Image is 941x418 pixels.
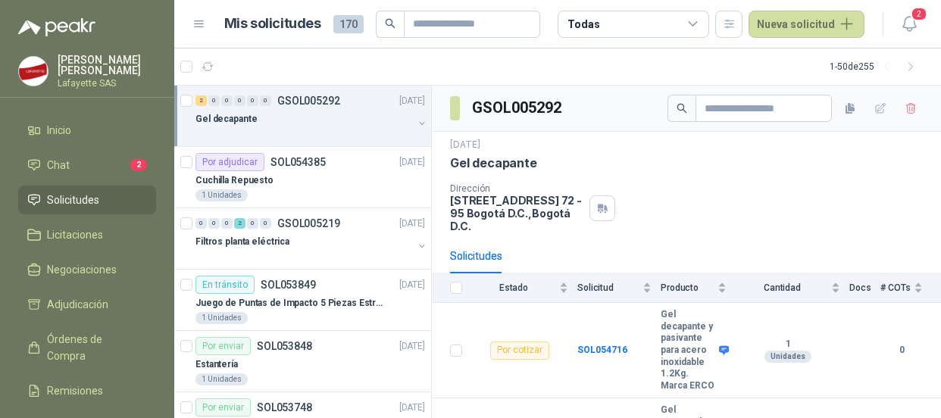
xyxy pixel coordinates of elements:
[18,186,156,214] a: Solicitudes
[749,11,864,38] button: Nueva solicitud
[849,273,880,303] th: Docs
[19,57,48,86] img: Company Logo
[277,95,340,106] p: GSOL005292
[880,343,923,357] b: 0
[208,95,220,106] div: 0
[764,351,811,363] div: Unidades
[450,194,583,232] p: [STREET_ADDRESS] 72 - 95 Bogotá D.C. , Bogotá D.C.
[58,79,156,88] p: Lafayette SAS
[47,296,108,313] span: Adjudicación
[47,157,70,173] span: Chat
[195,218,207,229] div: 0
[47,261,117,278] span: Negociaciones
[195,357,238,372] p: Estantería
[399,217,425,231] p: [DATE]
[333,15,364,33] span: 170
[399,278,425,292] p: [DATE]
[677,103,687,114] span: search
[736,273,849,303] th: Cantidad
[195,92,428,140] a: 2 0 0 0 0 0 GSOL005292[DATE] Gel decapante
[911,7,927,21] span: 2
[18,151,156,179] a: Chat2
[736,338,840,351] b: 1
[174,147,431,208] a: Por adjudicarSOL054385[DATE] Cuchilla Repuesto1 Unidades
[736,282,828,293] span: Cantidad
[472,96,564,120] h3: GSOL005292
[195,189,248,201] div: 1 Unidades
[195,112,257,126] p: Gel decapante
[18,220,156,249] a: Licitaciones
[261,279,316,290] p: SOL053849
[260,218,271,229] div: 0
[195,153,264,171] div: Por adjudicar
[234,95,245,106] div: 0
[195,235,289,249] p: Filtros planta eléctrica
[450,155,537,171] p: Gel decapante
[450,248,502,264] div: Solicitudes
[18,290,156,319] a: Adjudicación
[195,398,251,416] div: Por enviar
[661,309,715,391] b: Gel decapante y pasivante para acero inoxidable 1.2Kg. Marca ERCO
[195,373,248,385] div: 1 Unidades
[880,282,911,293] span: # COTs
[174,331,431,392] a: Por enviarSOL053848[DATE] Estantería1 Unidades
[18,376,156,405] a: Remisiones
[260,95,271,106] div: 0
[18,325,156,370] a: Órdenes de Compra
[195,95,207,106] div: 2
[195,173,274,188] p: Cuchilla Repuesto
[490,342,549,360] div: Por cotizar
[247,218,258,229] div: 0
[234,218,245,229] div: 2
[399,94,425,108] p: [DATE]
[661,273,736,303] th: Producto
[224,13,321,35] h1: Mis solicitudes
[47,382,103,399] span: Remisiones
[399,401,425,415] p: [DATE]
[18,255,156,284] a: Negociaciones
[18,18,95,36] img: Logo peakr
[577,273,661,303] th: Solicitud
[247,95,258,106] div: 0
[450,138,480,152] p: [DATE]
[567,16,599,33] div: Todas
[830,55,923,79] div: 1 - 50 de 255
[896,11,923,38] button: 2
[257,341,312,351] p: SOL053848
[661,282,714,293] span: Producto
[471,282,556,293] span: Estado
[18,116,156,145] a: Inicio
[399,155,425,170] p: [DATE]
[257,402,312,413] p: SOL053748
[277,218,340,229] p: GSOL005219
[880,273,941,303] th: # COTs
[385,18,395,29] span: search
[399,339,425,354] p: [DATE]
[221,218,233,229] div: 0
[577,282,639,293] span: Solicitud
[195,214,428,263] a: 0 0 0 2 0 0 GSOL005219[DATE] Filtros planta eléctrica
[577,345,627,355] a: SOL054716
[47,226,103,243] span: Licitaciones
[58,55,156,76] p: [PERSON_NAME] [PERSON_NAME]
[47,192,99,208] span: Solicitudes
[208,218,220,229] div: 0
[47,122,71,139] span: Inicio
[174,270,431,331] a: En tránsitoSOL053849[DATE] Juego de Puntas de Impacto 5 Piezas Estrella PH2 de 2'' Zanco 1/4'' Tr...
[47,331,142,364] span: Órdenes de Compra
[221,95,233,106] div: 0
[130,159,147,171] span: 2
[195,337,251,355] div: Por enviar
[195,296,384,310] p: Juego de Puntas de Impacto 5 Piezas Estrella PH2 de 2'' Zanco 1/4'' Truper
[450,183,583,194] p: Dirección
[270,157,326,167] p: SOL054385
[471,273,577,303] th: Estado
[195,276,255,294] div: En tránsito
[195,312,248,324] div: 1 Unidades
